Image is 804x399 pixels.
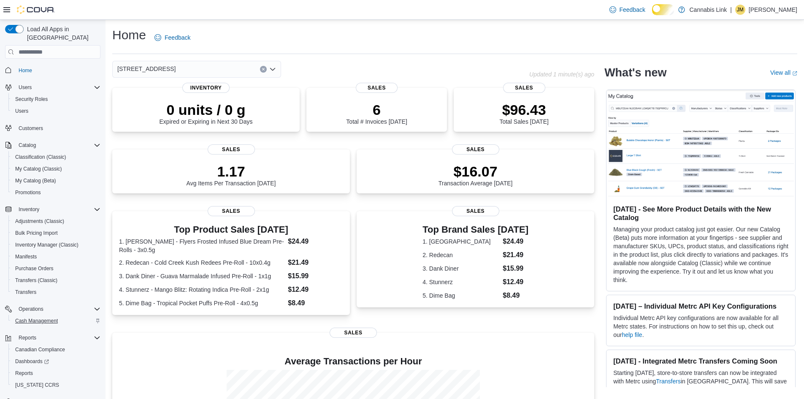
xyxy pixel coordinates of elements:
p: Cannabis Link [689,5,727,15]
a: Home [15,65,35,76]
span: Home [19,67,32,74]
div: Expired or Expiring in Next 30 Days [160,101,253,125]
button: Users [8,105,104,117]
span: Washington CCRS [12,380,100,390]
h1: Home [112,27,146,43]
h3: [DATE] – Individual Metrc API Key Configurations [613,302,788,310]
span: Home [15,65,100,75]
span: Operations [15,304,100,314]
span: [STREET_ADDRESS] [117,64,176,74]
span: Sales [208,144,255,155]
a: Promotions [12,187,44,198]
dd: $8.49 [288,298,343,308]
span: Catalog [19,142,36,149]
button: Users [2,81,104,93]
a: Feedback [151,29,194,46]
a: Security Roles [12,94,51,104]
dd: $24.49 [288,236,343,247]
span: Inventory [182,83,230,93]
span: JM [737,5,744,15]
span: Canadian Compliance [15,346,65,353]
button: Promotions [8,187,104,198]
a: Inventory Manager (Classic) [12,240,82,250]
div: Total Sales [DATE] [499,101,548,125]
button: Classification (Classic) [8,151,104,163]
button: Security Roles [8,93,104,105]
svg: External link [792,71,797,76]
div: Total # Invoices [DATE] [346,101,407,125]
span: Customers [15,123,100,133]
dt: 1. [PERSON_NAME] - Flyers Frosted Infused Blue Dream Pre-Rolls - 3x0.5g [119,237,284,254]
span: Manifests [12,252,100,262]
span: Promotions [12,187,100,198]
a: Transfers [656,378,681,385]
h3: [DATE] - Integrated Metrc Transfers Coming Soon [613,357,788,365]
button: Operations [15,304,47,314]
span: Sales [356,83,398,93]
h3: [DATE] - See More Product Details with the New Catalog [613,205,788,222]
span: Inventory [19,206,39,213]
dd: $12.49 [288,285,343,295]
dd: $21.49 [503,250,528,260]
span: Sales [452,206,499,216]
span: Inventory Manager (Classic) [12,240,100,250]
span: Promotions [15,189,41,196]
span: Customers [19,125,43,132]
span: Sales [208,206,255,216]
span: Users [15,108,28,114]
button: Home [2,64,104,76]
button: My Catalog (Classic) [8,163,104,175]
a: Customers [15,123,46,133]
dt: 2. Redecan [422,251,499,259]
a: Bulk Pricing Import [12,228,61,238]
dd: $21.49 [288,258,343,268]
span: Transfers [12,287,100,297]
span: Inventory [15,204,100,214]
a: View allExternal link [770,69,797,76]
dd: $15.99 [503,263,528,274]
span: Bulk Pricing Import [15,230,58,236]
dd: $12.49 [503,277,528,287]
a: Reports [12,368,36,378]
span: Adjustments (Classic) [15,218,64,225]
span: Sales [452,144,499,155]
span: Catalog [15,140,100,150]
button: Inventory [2,204,104,215]
a: My Catalog (Classic) [12,164,65,174]
dt: 4. Stunnerz [422,278,499,286]
span: Inventory Manager (Classic) [15,242,79,248]
span: Load All Apps in [GEOGRAPHIC_DATA] [24,25,100,42]
dd: $15.99 [288,271,343,281]
button: Users [15,82,35,92]
a: [US_STATE] CCRS [12,380,62,390]
p: 6 [346,101,407,118]
span: Purchase Orders [12,263,100,274]
button: Operations [2,303,104,315]
span: Cash Management [15,318,58,324]
span: Operations [19,306,43,312]
button: Inventory Manager (Classic) [8,239,104,251]
button: Open list of options [269,66,276,73]
span: Users [19,84,32,91]
button: Reports [8,367,104,379]
button: Bulk Pricing Import [8,227,104,239]
p: $96.43 [499,101,548,118]
span: Purchase Orders [15,265,54,272]
button: Catalog [15,140,39,150]
div: Jewel MacDonald [735,5,745,15]
a: Dashboards [12,356,52,366]
span: My Catalog (Beta) [12,176,100,186]
span: Dashboards [12,356,100,366]
p: [PERSON_NAME] [749,5,797,15]
button: Transfers (Classic) [8,274,104,286]
a: Cash Management [12,316,61,326]
h4: Average Transactions per Hour [119,356,587,366]
span: Sales [330,328,377,338]
p: Managing your product catalog just got easier. Our new Catalog (Beta) puts more information at yo... [613,225,788,284]
p: Updated 1 minute(s) ago [529,71,594,78]
dt: 5. Dime Bag - Tropical Pocket Puffs Pre-Roll - 4x0.5g [119,299,284,307]
button: Reports [15,333,40,343]
a: My Catalog (Beta) [12,176,60,186]
span: My Catalog (Classic) [12,164,100,174]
